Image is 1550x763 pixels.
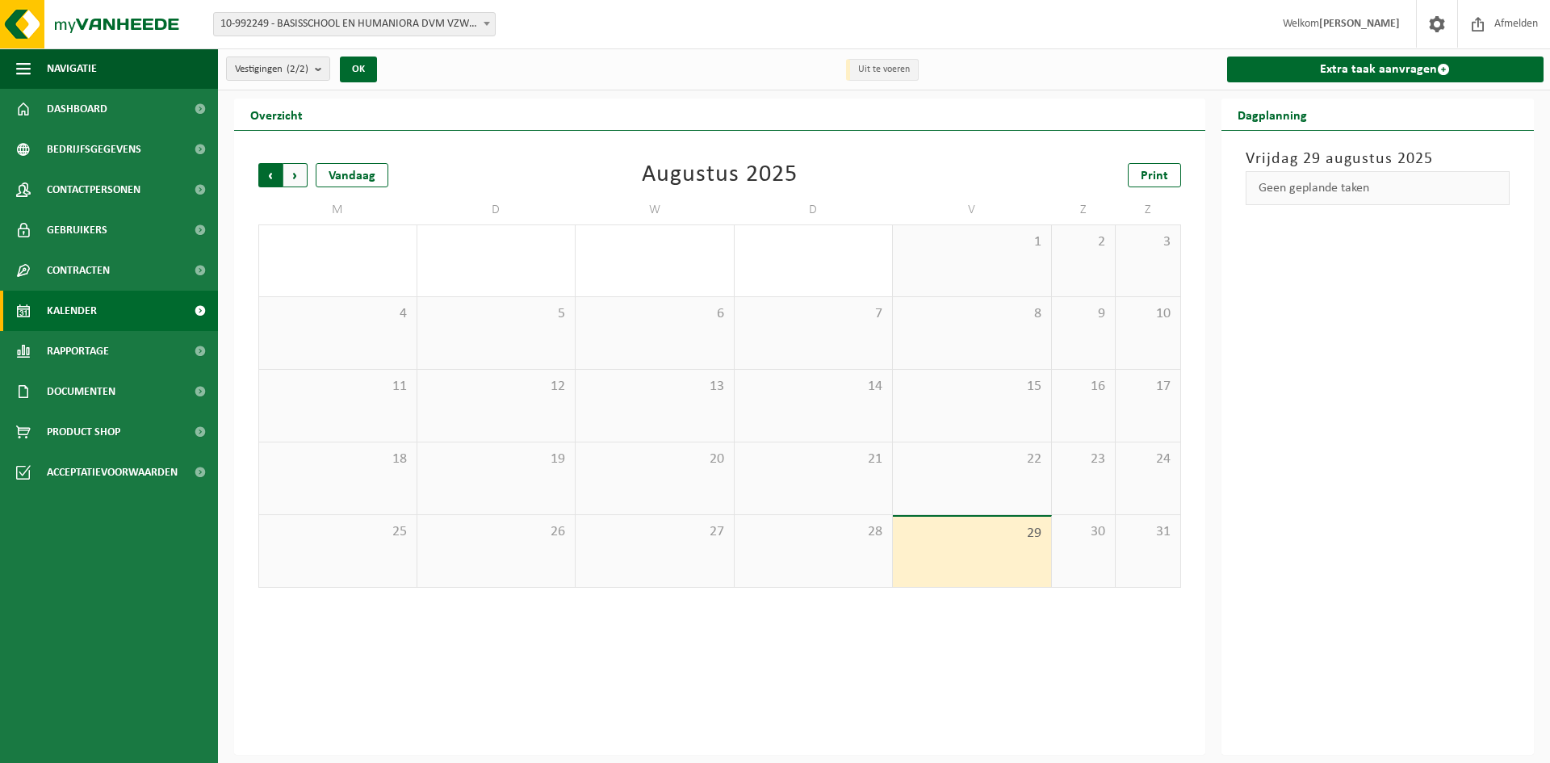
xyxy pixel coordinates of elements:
span: Print [1141,170,1168,182]
span: 21 [743,451,885,468]
span: Rapportage [47,331,109,371]
li: Uit te voeren [846,59,919,81]
span: 10 [1124,305,1171,323]
span: 5 [425,305,568,323]
td: D [735,195,894,224]
span: Gebruikers [47,210,107,250]
span: Contracten [47,250,110,291]
a: Print [1128,163,1181,187]
h3: Vrijdag 29 augustus 2025 [1246,147,1510,171]
span: 16 [1060,378,1108,396]
span: 10-992249 - BASISSCHOOL EN HUMANIORA DVM VZW - AALST [213,12,496,36]
span: 6 [584,305,726,323]
span: Dashboard [47,89,107,129]
span: 2 [1060,233,1108,251]
td: M [258,195,417,224]
div: Augustus 2025 [642,163,798,187]
span: 18 [267,451,408,468]
span: 28 [743,523,885,541]
h2: Overzicht [234,99,319,130]
a: Extra taak aanvragen [1227,57,1544,82]
span: 19 [425,451,568,468]
td: Z [1116,195,1180,224]
span: 27 [584,523,726,541]
td: D [417,195,576,224]
h2: Dagplanning [1221,99,1323,130]
span: 29 [901,525,1043,543]
div: Vandaag [316,163,388,187]
span: 31 [1124,523,1171,541]
span: 7 [743,305,885,323]
span: Contactpersonen [47,170,140,210]
span: 23 [1060,451,1108,468]
span: 8 [901,305,1043,323]
span: 14 [743,378,885,396]
span: 25 [267,523,408,541]
td: Z [1052,195,1116,224]
span: 4 [267,305,408,323]
div: Geen geplande taken [1246,171,1510,205]
span: Vorige [258,163,283,187]
span: 3 [1124,233,1171,251]
span: Product Shop [47,412,120,452]
span: Kalender [47,291,97,331]
span: 30 [1060,523,1108,541]
span: 15 [901,378,1043,396]
span: 24 [1124,451,1171,468]
span: 26 [425,523,568,541]
td: W [576,195,735,224]
span: Acceptatievoorwaarden [47,452,178,493]
span: 22 [901,451,1043,468]
span: 1 [901,233,1043,251]
span: Bedrijfsgegevens [47,129,141,170]
span: 10-992249 - BASISSCHOOL EN HUMANIORA DVM VZW - AALST [214,13,495,36]
span: 20 [584,451,726,468]
span: 17 [1124,378,1171,396]
span: Volgende [283,163,308,187]
button: Vestigingen(2/2) [226,57,330,81]
span: Documenten [47,371,115,412]
strong: [PERSON_NAME] [1319,18,1400,30]
td: V [893,195,1052,224]
span: Vestigingen [235,57,308,82]
span: Navigatie [47,48,97,89]
span: 13 [584,378,726,396]
span: 12 [425,378,568,396]
span: 9 [1060,305,1108,323]
button: OK [340,57,377,82]
count: (2/2) [287,64,308,74]
span: 11 [267,378,408,396]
